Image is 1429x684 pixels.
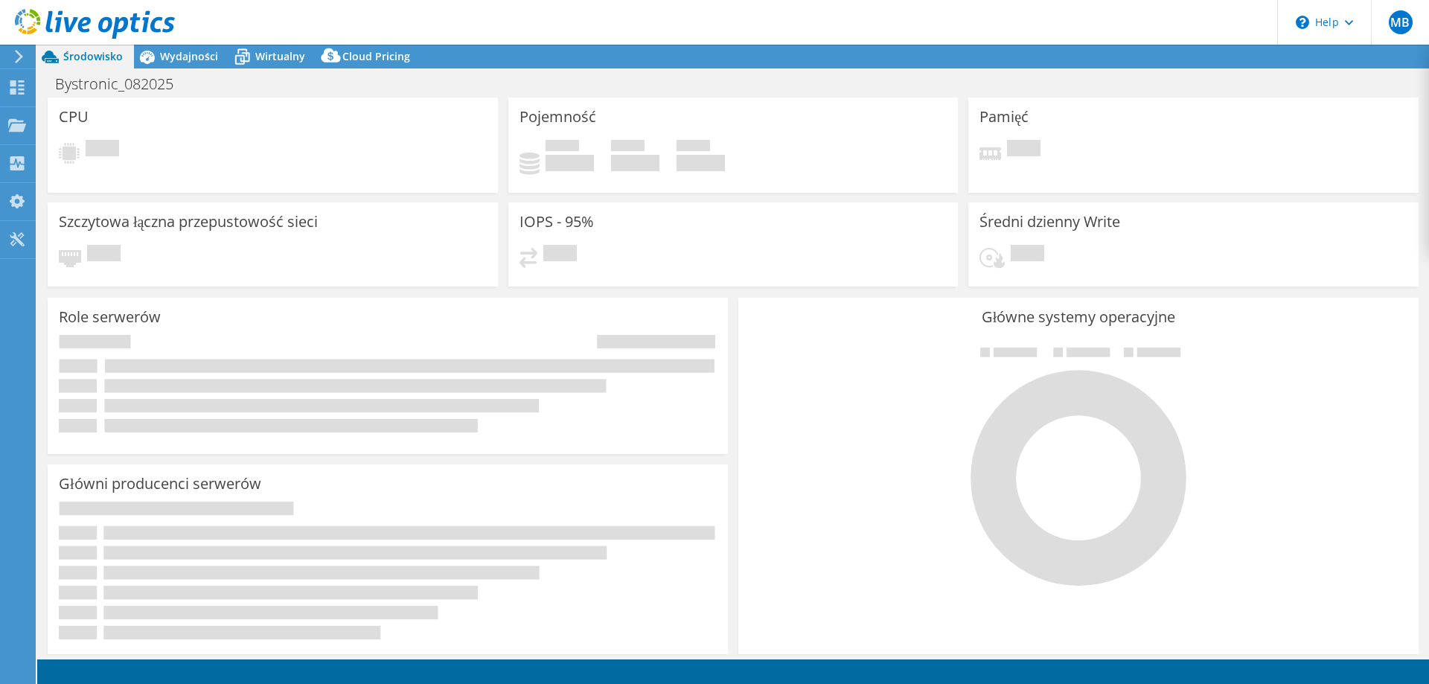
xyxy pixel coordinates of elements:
h3: Pamięć [979,109,1029,125]
span: Środowisko [63,49,123,63]
h3: Szczytowa łączna przepustowość sieci [59,214,318,230]
h3: Role serwerów [59,309,161,325]
svg: \n [1296,16,1309,29]
h3: CPU [59,109,89,125]
span: Oczekuje [87,245,121,265]
span: Wolne [611,140,645,155]
h4: 0 GiB [546,155,594,171]
span: Cloud Pricing [342,49,410,63]
span: Wirtualny [255,49,305,63]
h3: Pojemność [520,109,596,125]
span: Oczekuje [1011,245,1044,265]
span: Oczekuje [86,140,119,160]
h3: Średni dzienny Write [979,214,1120,230]
span: Łącznie [677,140,710,155]
span: Wydajności [160,49,218,63]
span: Oczekuje [543,245,577,265]
span: Użytkownik [546,140,579,155]
h3: Główne systemy operacyjne [749,309,1407,325]
span: MB [1389,10,1413,34]
h3: IOPS - 95% [520,214,594,230]
h1: Bystronic_082025 [48,76,196,92]
h3: Główni producenci serwerów [59,476,261,492]
span: Oczekuje [1007,140,1040,160]
h4: 0 GiB [677,155,725,171]
h4: 0 GiB [611,155,659,171]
